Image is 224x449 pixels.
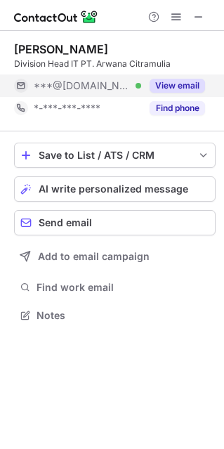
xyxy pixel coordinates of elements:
span: ***@[DOMAIN_NAME] [34,79,131,92]
button: Add to email campaign [14,244,216,269]
button: Notes [14,306,216,325]
span: AI write personalized message [39,183,188,195]
button: AI write personalized message [14,176,216,202]
div: [PERSON_NAME] [14,42,108,56]
span: Notes [37,309,210,322]
button: Reveal Button [150,101,205,115]
button: save-profile-one-click [14,143,216,168]
button: Reveal Button [150,79,205,93]
button: Find work email [14,278,216,297]
div: Save to List / ATS / CRM [39,150,191,161]
span: Find work email [37,281,210,294]
button: Send email [14,210,216,235]
div: Division Head IT PT. Arwana Citramulia [14,58,216,70]
img: ContactOut v5.3.10 [14,8,98,25]
span: Add to email campaign [38,251,150,262]
span: Send email [39,217,92,228]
